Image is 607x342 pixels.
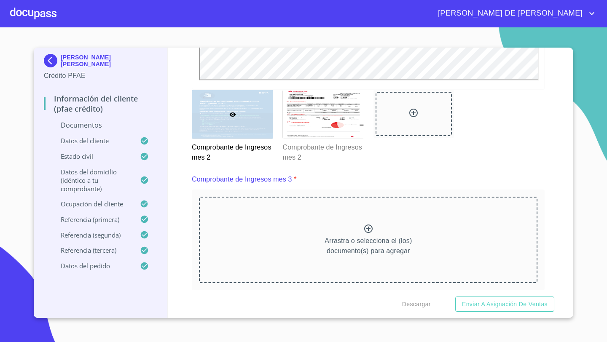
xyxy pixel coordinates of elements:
p: Comprobante de Ingresos mes 2 [192,139,272,163]
p: Datos del pedido [44,262,140,270]
span: Enviar a Asignación de Ventas [462,299,548,310]
p: Datos del cliente [44,136,140,145]
p: Documentos [44,120,157,130]
img: Docupass spot blue [44,54,61,67]
p: Referencia (primera) [44,215,140,224]
p: Crédito PFAE [44,71,157,81]
p: Información del cliente (PFAE crédito) [44,94,157,114]
p: Referencia (tercera) [44,246,140,254]
p: [PERSON_NAME] [PERSON_NAME] [61,54,157,67]
img: Comprobante de Ingresos mes 2 [283,90,363,139]
button: account of current user [432,7,597,20]
p: Ocupación del Cliente [44,200,140,208]
p: Datos del domicilio (idéntico a tu comprobante) [44,168,140,193]
p: Arrastra o selecciona el (los) documento(s) para agregar [325,236,412,256]
button: Enviar a Asignación de Ventas [455,297,554,312]
button: Descargar [399,297,434,312]
p: Estado Civil [44,152,140,160]
span: Descargar [402,299,431,310]
p: Comprobante de Ingresos mes 3 [192,174,292,184]
p: Referencia (segunda) [44,231,140,239]
span: [PERSON_NAME] DE [PERSON_NAME] [432,7,587,20]
p: Comprobante de Ingresos mes 2 [282,139,363,163]
div: [PERSON_NAME] [PERSON_NAME] [44,54,157,71]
